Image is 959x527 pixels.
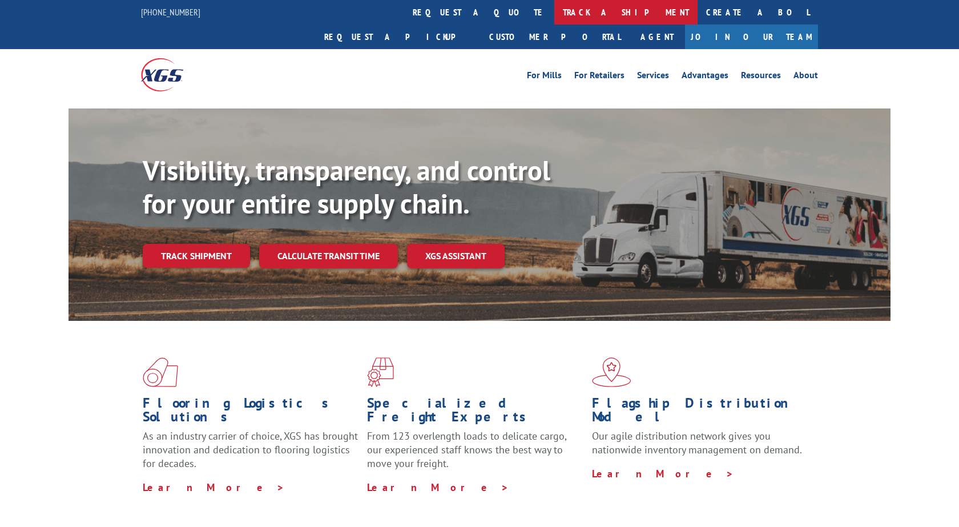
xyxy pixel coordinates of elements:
[527,71,562,83] a: For Mills
[367,429,583,480] p: From 123 overlength loads to delicate cargo, our experienced staff knows the best way to move you...
[574,71,624,83] a: For Retailers
[592,467,734,480] a: Learn More >
[367,357,394,387] img: xgs-icon-focused-on-flooring-red
[592,429,802,456] span: Our agile distribution network gives you nationwide inventory management on demand.
[143,152,550,221] b: Visibility, transparency, and control for your entire supply chain.
[685,25,818,49] a: Join Our Team
[259,244,398,268] a: Calculate transit time
[592,396,808,429] h1: Flagship Distribution Model
[143,396,358,429] h1: Flooring Logistics Solutions
[741,71,781,83] a: Resources
[629,25,685,49] a: Agent
[143,429,358,470] span: As an industry carrier of choice, XGS has brought innovation and dedication to flooring logistics...
[682,71,728,83] a: Advantages
[592,357,631,387] img: xgs-icon-flagship-distribution-model-red
[316,25,481,49] a: Request a pickup
[141,6,200,18] a: [PHONE_NUMBER]
[367,481,509,494] a: Learn More >
[407,244,505,268] a: XGS ASSISTANT
[143,244,250,268] a: Track shipment
[367,396,583,429] h1: Specialized Freight Experts
[143,481,285,494] a: Learn More >
[481,25,629,49] a: Customer Portal
[143,357,178,387] img: xgs-icon-total-supply-chain-intelligence-red
[793,71,818,83] a: About
[637,71,669,83] a: Services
